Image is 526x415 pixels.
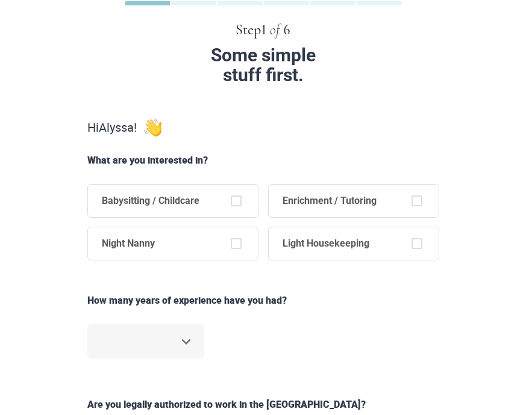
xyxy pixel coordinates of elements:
[87,324,205,358] div: ​
[87,227,169,260] span: Night Nanny
[144,118,162,137] img: undo
[83,294,444,307] div: How many years of experience have you had ?
[83,118,444,137] div: Hi Alyssa !
[83,398,444,411] div: Are you legally authorized to work in the [GEOGRAPHIC_DATA]?
[87,184,214,218] span: Babysitting / Childcare
[268,227,384,260] span: Light Housekeeping
[16,45,510,85] div: Some simple stuff first.
[268,184,391,218] span: Enrichment / Tutoring
[83,153,444,167] div: What are you interested in?
[270,23,280,37] span: of
[6,20,520,40] div: Step 1 6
